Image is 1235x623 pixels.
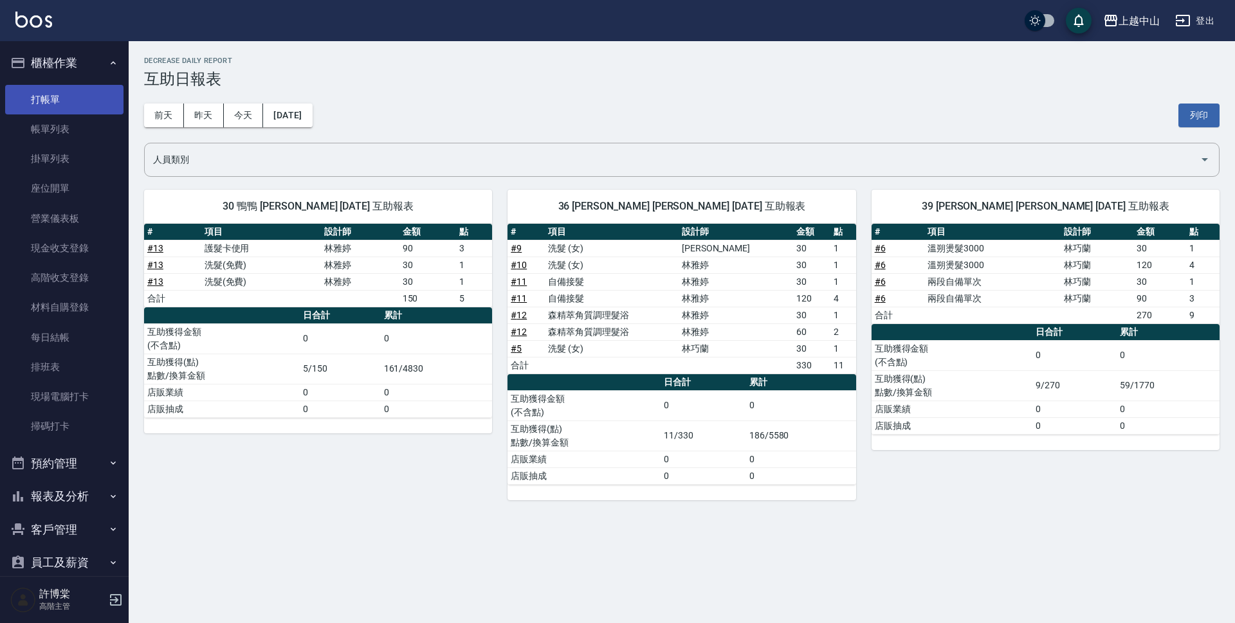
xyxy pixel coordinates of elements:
[1194,149,1215,170] button: Open
[144,323,300,354] td: 互助獲得金額 (不含點)
[456,273,492,290] td: 1
[511,276,527,287] a: #11
[508,420,661,451] td: 互助獲得(點) 點數/換算金額
[1061,240,1133,257] td: 林巧蘭
[661,451,746,467] td: 0
[147,276,163,287] a: #13
[508,357,545,374] td: 合計
[399,240,457,257] td: 90
[1066,8,1092,33] button: save
[1133,307,1186,323] td: 270
[5,447,123,480] button: 預約管理
[872,417,1033,434] td: 店販抽成
[1133,290,1186,307] td: 90
[5,114,123,144] a: 帳單列表
[872,401,1033,417] td: 店販業績
[1133,224,1186,240] th: 金額
[661,390,746,420] td: 0
[5,293,123,322] a: 材料自購登錄
[1061,224,1133,240] th: 設計師
[300,401,381,417] td: 0
[300,354,381,384] td: 5/150
[5,144,123,174] a: 掛單列表
[545,340,679,357] td: 洗髮 (女)
[872,324,1220,435] table: a dense table
[1119,13,1160,29] div: 上越中山
[679,323,793,340] td: 林雅婷
[399,290,457,307] td: 150
[1117,340,1220,370] td: 0
[545,290,679,307] td: 自備接髮
[1133,273,1186,290] td: 30
[144,224,201,240] th: #
[5,323,123,352] a: 每日結帳
[5,513,123,546] button: 客戶管理
[830,307,856,323] td: 1
[144,57,1220,65] h2: Decrease Daily Report
[508,224,545,240] th: #
[746,374,856,391] th: 累計
[381,354,493,384] td: 161/4830
[381,307,493,324] th: 累計
[679,307,793,323] td: 林雅婷
[1061,257,1133,273] td: 林巧蘭
[144,354,300,384] td: 互助獲得(點) 點數/換算金額
[746,420,856,451] td: 186/5580
[1032,370,1116,401] td: 9/270
[508,224,855,374] table: a dense table
[321,224,399,240] th: 設計師
[1117,370,1220,401] td: 59/1770
[661,374,746,391] th: 日合計
[746,451,856,467] td: 0
[144,290,201,307] td: 合計
[793,224,830,240] th: 金額
[661,467,746,484] td: 0
[1098,8,1165,34] button: 上越中山
[5,46,123,80] button: 櫃檯作業
[746,467,856,484] td: 0
[511,293,527,303] a: #11
[875,243,886,253] a: #6
[5,204,123,233] a: 營業儀表板
[39,600,105,612] p: 高階主管
[887,200,1204,213] span: 39 [PERSON_NAME] [PERSON_NAME] [DATE] 互助報表
[872,340,1033,370] td: 互助獲得金額 (不含點)
[508,390,661,420] td: 互助獲得金額 (不含點)
[5,263,123,293] a: 高階收支登錄
[793,240,830,257] td: 30
[523,200,840,213] span: 36 [PERSON_NAME] [PERSON_NAME] [DATE] 互助報表
[545,240,679,257] td: 洗髮 (女)
[679,240,793,257] td: [PERSON_NAME]
[144,307,492,418] table: a dense table
[5,382,123,411] a: 現場電腦打卡
[679,257,793,273] td: 林雅婷
[830,240,856,257] td: 1
[160,200,477,213] span: 30 鴨鴨 [PERSON_NAME] [DATE] 互助報表
[545,273,679,290] td: 自備接髮
[793,257,830,273] td: 30
[300,384,381,401] td: 0
[456,224,492,240] th: 點
[1186,224,1220,240] th: 點
[924,224,1061,240] th: 項目
[830,340,856,357] td: 1
[1186,240,1220,257] td: 1
[147,243,163,253] a: #13
[508,374,855,485] table: a dense table
[5,411,123,441] a: 掃碼打卡
[5,480,123,513] button: 報表及分析
[381,401,493,417] td: 0
[300,307,381,324] th: 日合計
[872,224,924,240] th: #
[1061,273,1133,290] td: 林巧蘭
[1117,324,1220,341] th: 累計
[5,233,123,263] a: 現金收支登錄
[456,240,492,257] td: 3
[679,273,793,290] td: 林雅婷
[1186,273,1220,290] td: 1
[321,257,399,273] td: 林雅婷
[746,390,856,420] td: 0
[793,323,830,340] td: 60
[39,588,105,600] h5: 許博棠
[201,224,322,240] th: 項目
